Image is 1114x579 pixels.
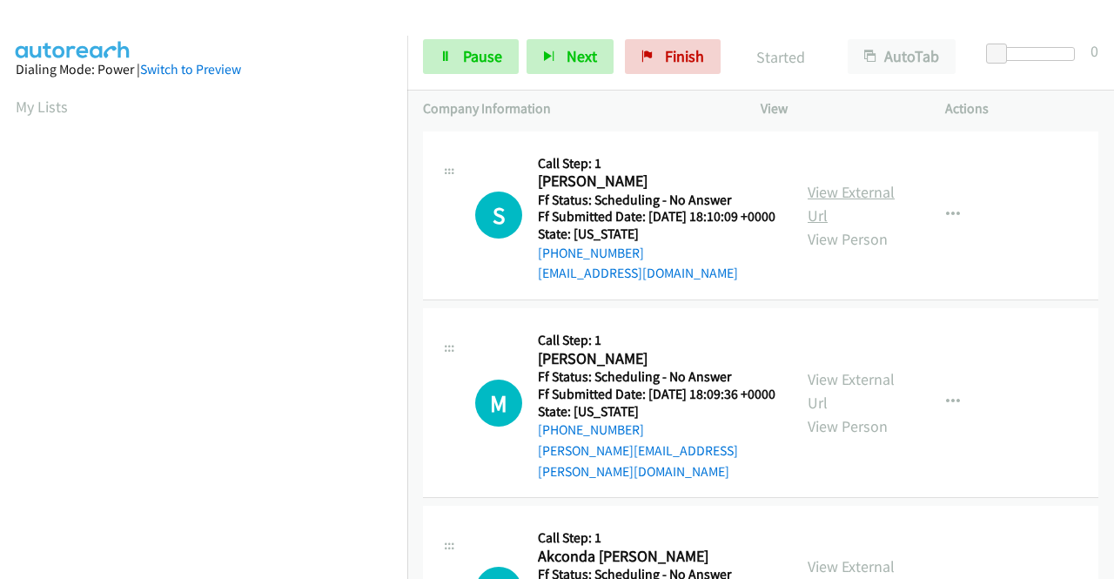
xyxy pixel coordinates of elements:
[538,192,775,209] h5: Ff Status: Scheduling - No Answer
[538,155,775,172] h5: Call Step: 1
[761,98,914,119] p: View
[538,349,770,369] h2: [PERSON_NAME]
[567,46,597,66] span: Next
[538,386,776,403] h5: Ff Submitted Date: [DATE] 18:09:36 +0000
[475,192,522,239] div: The call is yet to be attempted
[423,98,729,119] p: Company Information
[475,380,522,427] div: The call is yet to be attempted
[538,368,776,386] h5: Ff Status: Scheduling - No Answer
[808,182,895,226] a: View External Url
[744,45,816,69] p: Started
[625,39,721,74] a: Finish
[16,59,392,80] div: Dialing Mode: Power |
[808,229,888,249] a: View Person
[538,332,776,349] h5: Call Step: 1
[527,39,614,74] button: Next
[538,529,775,547] h5: Call Step: 1
[538,265,738,281] a: [EMAIL_ADDRESS][DOMAIN_NAME]
[538,226,775,243] h5: State: [US_STATE]
[16,97,68,117] a: My Lists
[995,47,1075,61] div: Delay between calls (in seconds)
[538,421,644,438] a: [PHONE_NUMBER]
[848,39,956,74] button: AutoTab
[538,172,770,192] h2: [PERSON_NAME]
[808,416,888,436] a: View Person
[140,61,241,77] a: Switch to Preview
[475,380,522,427] h1: M
[665,46,704,66] span: Finish
[463,46,502,66] span: Pause
[1091,39,1098,63] div: 0
[475,192,522,239] h1: S
[808,369,895,413] a: View External Url
[538,403,776,421] h5: State: [US_STATE]
[945,98,1098,119] p: Actions
[538,442,738,480] a: [PERSON_NAME][EMAIL_ADDRESS][PERSON_NAME][DOMAIN_NAME]
[423,39,519,74] a: Pause
[538,208,775,226] h5: Ff Submitted Date: [DATE] 18:10:09 +0000
[538,245,644,261] a: [PHONE_NUMBER]
[538,547,770,567] h2: Akconda [PERSON_NAME]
